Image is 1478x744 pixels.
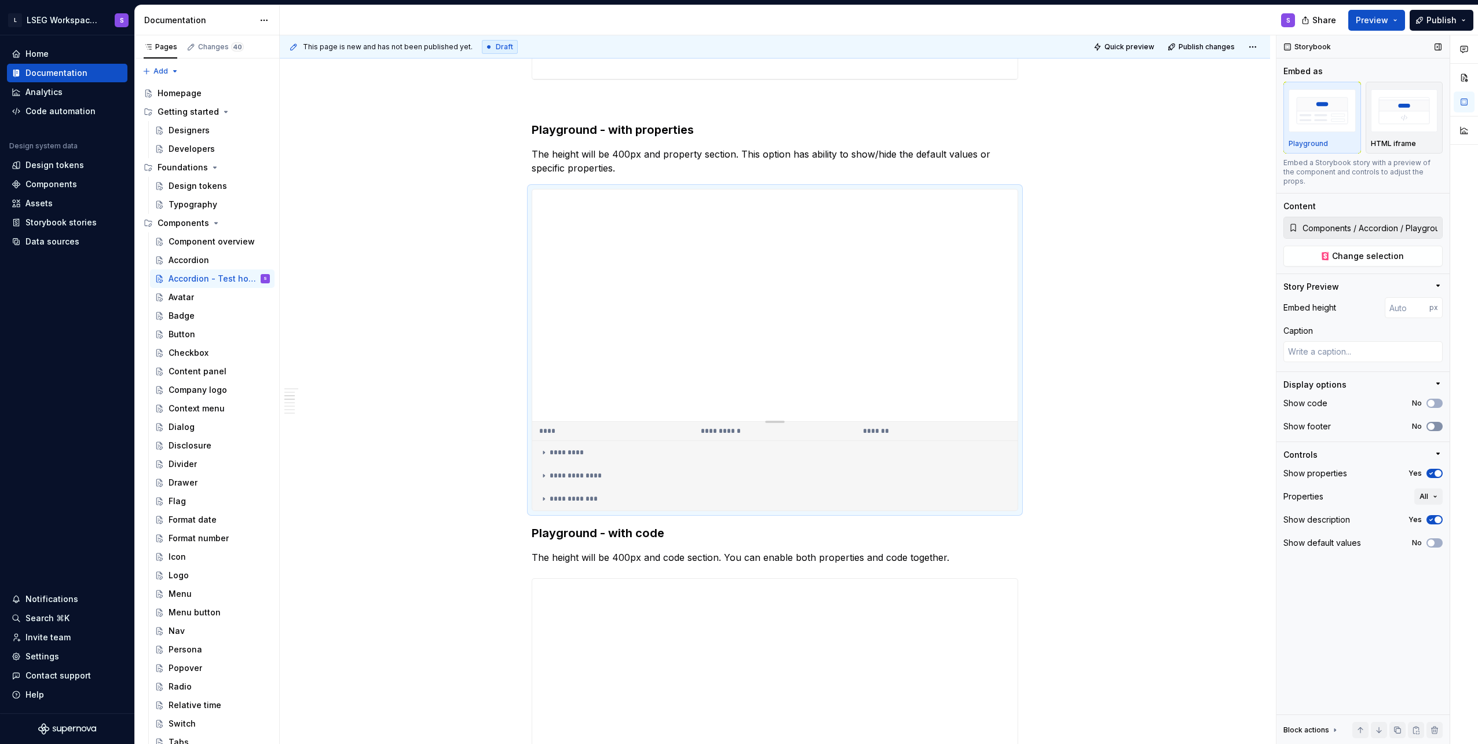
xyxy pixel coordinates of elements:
[7,45,127,63] a: Home
[169,347,208,359] div: Checkbox
[150,473,275,492] a: Drawer
[169,570,189,581] div: Logo
[7,628,127,647] a: Invite team
[27,14,101,26] div: LSEG Workspace Design System
[1412,422,1422,431] label: No
[1283,379,1347,391] div: Display options
[158,217,209,229] div: Components
[1289,89,1356,132] img: placeholder
[150,232,275,251] a: Component overview
[1283,449,1318,461] div: Controls
[150,195,275,214] a: Typography
[25,593,78,605] div: Notifications
[38,723,96,735] svg: Supernova Logo
[25,689,44,701] div: Help
[1332,250,1404,262] span: Change selection
[1090,39,1159,55] button: Quick preview
[1283,200,1316,212] div: Content
[1414,488,1443,505] button: All
[1371,139,1416,148] p: HTML iframe
[139,84,275,103] a: Homepage
[1283,281,1339,293] div: Story Preview
[7,102,127,121] a: Code automation
[1283,281,1443,293] button: Story Preview
[1312,14,1336,26] span: Share
[158,106,219,118] div: Getting started
[7,194,127,213] a: Assets
[7,83,127,101] a: Analytics
[25,159,84,171] div: Design tokens
[150,307,275,325] a: Badge
[1348,10,1405,31] button: Preview
[169,199,217,210] div: Typography
[150,640,275,659] a: Persona
[532,550,1018,564] p: The height will be 400px and code section. You can enable both properties and code together.
[150,121,275,140] a: Designers
[150,140,275,158] a: Developers
[1420,492,1428,501] span: All
[150,344,275,362] a: Checkbox
[1356,14,1388,26] span: Preview
[150,492,275,510] a: Flag
[150,566,275,585] a: Logo
[150,325,275,344] a: Button
[150,362,275,381] a: Content panel
[7,666,127,685] button: Contact support
[169,644,202,655] div: Persona
[1283,65,1323,77] div: Embed as
[1104,42,1154,52] span: Quick preview
[150,714,275,733] a: Switch
[7,590,127,608] button: Notifications
[150,455,275,473] a: Divider
[7,175,127,194] a: Components
[169,329,195,340] div: Button
[1289,139,1328,148] p: Playground
[158,87,202,99] div: Homepage
[25,198,53,209] div: Assets
[169,236,255,247] div: Component overview
[1179,42,1235,52] span: Publish changes
[1296,10,1344,31] button: Share
[1283,397,1327,409] div: Show code
[25,651,59,662] div: Settings
[25,612,69,624] div: Search ⌘K
[150,677,275,696] a: Radio
[1366,82,1443,154] button: placeholderHTML iframe
[120,16,124,25] div: S
[1412,538,1422,548] label: No
[1283,491,1323,502] div: Properties
[169,699,221,711] div: Relative time
[158,162,208,173] div: Foundations
[169,291,194,303] div: Avatar
[1426,14,1457,26] span: Publish
[198,42,244,52] div: Changes
[150,399,275,418] a: Context menu
[25,632,71,643] div: Invite team
[1371,89,1438,132] img: placeholder
[169,125,210,136] div: Designers
[169,495,186,507] div: Flag
[25,236,79,247] div: Data sources
[1409,515,1422,524] label: Yes
[169,681,192,692] div: Radio
[1409,469,1422,478] label: Yes
[25,105,96,117] div: Code automation
[1283,158,1443,186] div: Embed a Storybook story with a preview of the component and controls to adjust the props.
[150,622,275,640] a: Nav
[532,122,1018,138] h3: Playground - with properties
[1412,399,1422,408] label: No
[1286,16,1290,25] div: S
[1283,468,1347,479] div: Show properties
[25,67,87,79] div: Documentation
[169,254,209,266] div: Accordion
[144,42,177,52] div: Pages
[139,158,275,177] div: Foundations
[496,42,513,52] span: Draft
[150,548,275,566] a: Icon
[1283,722,1340,738] div: Block actions
[169,607,221,618] div: Menu button
[150,381,275,399] a: Company logo
[169,551,186,563] div: Icon
[169,403,225,414] div: Context menu
[1283,537,1361,549] div: Show default values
